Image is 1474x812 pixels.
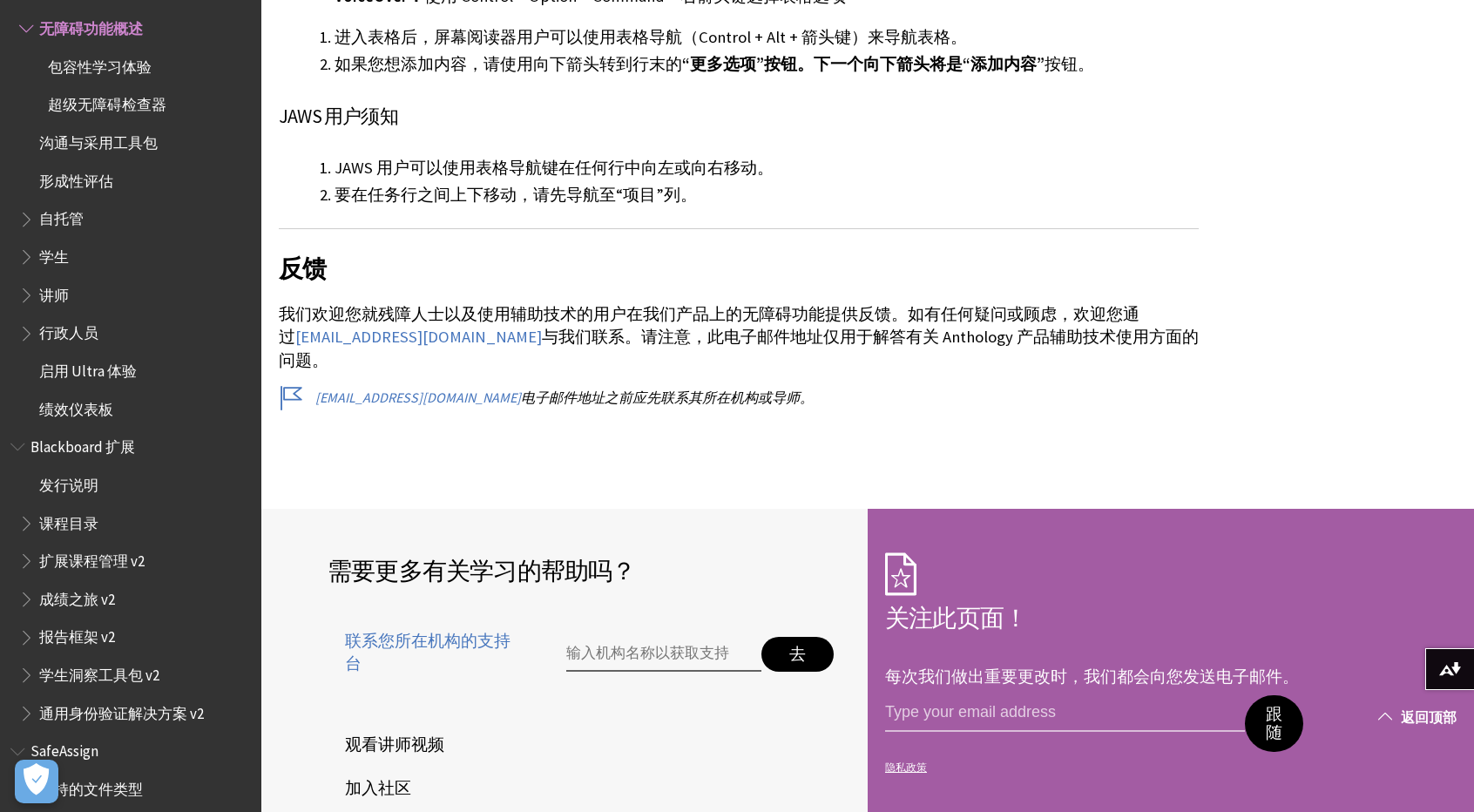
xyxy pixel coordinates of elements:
font: 成绩之旅 v2 [39,590,115,609]
button: 跟随 [1245,695,1303,752]
font: 吗？ [588,555,635,586]
font: “添加内容” [963,54,1045,74]
font: JAWS 用户须知 [279,104,398,128]
font: 按钮。 [1045,54,1094,74]
font: 如果您想添加内容，请使用向下箭头转到 [335,54,632,74]
font: 行政人员 [39,323,98,342]
a: [EMAIL_ADDRESS][DOMAIN_NAME] [315,389,521,407]
font: 学生 [39,247,69,267]
font: 课程目录 [39,514,98,533]
font: 。 [800,389,814,406]
font: 扩展课程管理 v2 [39,551,145,571]
a: [EMAIL_ADDRESS][DOMAIN_NAME] [295,327,542,348]
nav: Blackboard Extensions 的书籍大纲 [10,432,251,727]
a: 加入社区 [328,775,415,802]
font: 进入表格后，屏幕阅读器用户可以使用表格导航（Control + Alt + 箭头键）来导航表格。 [335,27,967,47]
a: 联系您所在机构的支持台 [328,630,526,696]
font: 加入社区 [345,775,411,802]
button: 去 [761,637,834,672]
font: 隐私政策 [885,761,927,774]
font: 启用 Ultra 体验 [39,362,137,381]
font: 无障碍功能概述 [39,19,143,38]
img: 订阅图标 [885,552,916,596]
font: 讲师 [39,286,69,305]
font: SafeAssign [30,741,98,761]
font: 发行说明 [39,476,98,495]
font: 报告框架 v2 [39,627,115,646]
font: 每次我们做出重要更改时，我们都会向您发送电子邮件。 [885,667,1299,687]
font: JAWS 用户可以使用表格导航键在任何行中向左或向右移动。 [335,158,774,178]
font: 观看讲师视频 [345,732,444,758]
font: Blackboard 扩展 [30,437,135,457]
font: 与我们联系。请注意，此电子邮件地址仅用于解答有关 Anthology 产品辅助技术使用方面的问题。 [279,327,1199,369]
font: 包容性学习体验 [48,58,152,77]
font: 行末的 [632,54,682,74]
font: 支持的文件类型 [39,780,143,799]
font: 需要更多有关学习 [328,555,517,586]
font: 自托管 [39,209,84,228]
input: 电子邮件 [885,695,1245,732]
font: 联系您所在机构的支持台 [345,631,510,673]
a: 观看讲师视频 [328,732,448,758]
a: 返回顶部 [1365,701,1474,734]
font: 关注此页面！ [885,602,1027,633]
font: 返回顶部 [1401,708,1457,726]
font: 电子邮件地址之前应先联系其所在机构或导师 [521,389,800,406]
font: 要在任务行之间上下移动，请先导航至“项目”列。 [335,185,697,205]
font: [EMAIL_ADDRESS][DOMAIN_NAME] [295,327,542,347]
font: 沟通与采用工具包 [39,133,158,152]
font: “更多选项”按钮。下一个向下箭头将是 [682,54,963,74]
font: 学生洞察工具包 v2 [39,666,159,685]
button: 打开偏好设置 [15,760,58,803]
font: 绩效仪表板 [39,400,113,419]
a: 隐私政策 [885,761,1403,774]
font: 超级无障碍检查器 [48,95,166,114]
input: 输入机构名称以获取支持 [566,637,761,672]
font: 形成性评估 [39,172,113,191]
font: 通用身份验证解决方案 v2 [39,704,204,723]
font: 我们欢迎您就残障人士以及使用辅助技术的用户在我们产品上的无障碍功能提供反馈。如有任何疑问或顾虑，欢迎您通过 [279,304,1139,347]
font: 去 [789,645,806,663]
font: 跟随 [1266,705,1282,742]
font: 反馈 [279,253,326,284]
font: 的帮助 [517,555,589,586]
